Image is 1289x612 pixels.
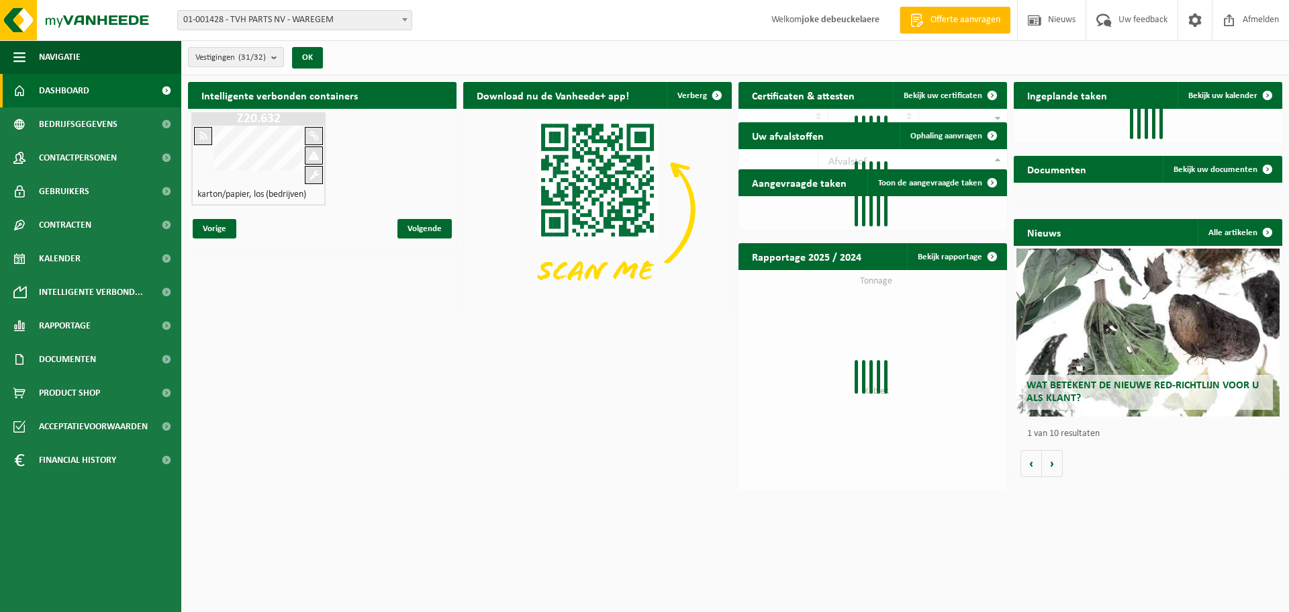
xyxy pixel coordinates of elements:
h1: Z20.632 [195,112,322,126]
button: Volgende [1042,450,1063,477]
h2: Ingeplande taken [1014,82,1120,108]
span: Dashboard [39,74,89,107]
span: Rapportage [39,309,91,343]
span: 01-001428 - TVH PARTS NV - WAREGEM [177,10,412,30]
span: Documenten [39,343,96,376]
a: Bekijk uw kalender [1178,82,1281,109]
a: Offerte aanvragen [900,7,1010,34]
span: Product Shop [39,376,100,410]
a: Bekijk uw documenten [1163,156,1281,183]
h2: Nieuws [1014,219,1074,245]
h2: Aangevraagde taken [738,169,860,195]
count: (31/32) [238,53,266,62]
a: Ophaling aanvragen [900,122,1006,149]
span: Contactpersonen [39,141,117,175]
span: Bedrijfsgegevens [39,107,117,141]
button: OK [292,47,323,69]
button: Vorige [1020,450,1042,477]
h2: Uw afvalstoffen [738,122,837,148]
span: Toon de aangevraagde taken [878,179,982,187]
button: Vestigingen(31/32) [188,47,284,67]
h4: karton/papier, los (bedrijven) [197,190,306,200]
h2: Certificaten & attesten [738,82,868,108]
a: Toon de aangevraagde taken [867,169,1006,196]
a: Bekijk rapportage [907,243,1006,270]
span: Offerte aanvragen [927,13,1004,27]
a: Bekijk uw certificaten [893,82,1006,109]
span: Vorige [193,219,236,238]
h2: Download nu de Vanheede+ app! [463,82,642,108]
strong: joke debeuckelaere [802,15,879,25]
span: 01-001428 - TVH PARTS NV - WAREGEM [178,11,412,30]
span: Volgende [397,219,452,238]
span: Contracten [39,208,91,242]
p: 1 van 10 resultaten [1027,429,1276,439]
span: Verberg [677,91,707,100]
span: Kalender [39,242,81,275]
img: Download de VHEPlus App [463,109,732,310]
span: Bekijk uw kalender [1188,91,1257,100]
span: Bekijk uw certificaten [904,91,982,100]
a: Wat betekent de nieuwe RED-richtlijn voor u als klant? [1016,249,1280,417]
span: Ophaling aanvragen [910,132,982,140]
h2: Intelligente verbonden containers [188,82,457,108]
h2: Rapportage 2025 / 2024 [738,243,875,269]
span: Vestigingen [195,48,266,68]
span: Gebruikers [39,175,89,208]
button: Verberg [667,82,730,109]
span: Navigatie [39,40,81,74]
span: Acceptatievoorwaarden [39,410,148,443]
span: Wat betekent de nieuwe RED-richtlijn voor u als klant? [1027,380,1259,404]
span: Financial History [39,443,116,477]
span: Intelligente verbond... [39,275,143,309]
span: Bekijk uw documenten [1174,165,1257,174]
h2: Documenten [1014,156,1100,182]
a: Alle artikelen [1198,219,1281,246]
